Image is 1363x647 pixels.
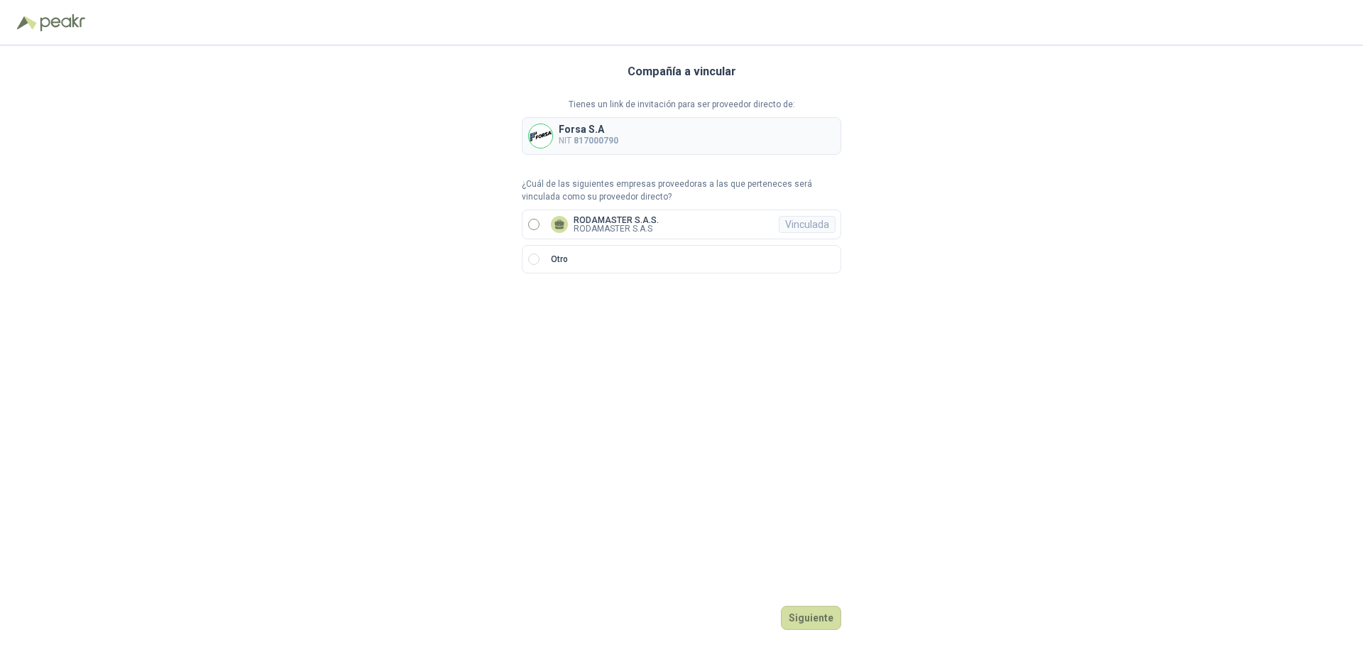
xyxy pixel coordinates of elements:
p: ¿Cuál de las siguientes empresas proveedoras a las que perteneces será vinculada como su proveedo... [522,178,841,205]
div: Vinculada [779,216,836,233]
p: RODAMASTER S.A.S. [574,216,659,224]
p: Forsa S.A [559,124,618,134]
button: Siguiente [781,606,841,630]
p: Tienes un link de invitación para ser proveedor directo de: [522,98,841,112]
b: 817000790 [574,136,618,146]
img: Peakr [40,14,85,31]
img: Company Logo [529,124,552,148]
h3: Compañía a vincular [628,62,736,81]
img: Logo [17,16,37,30]
p: NIT [559,134,618,148]
p: RODAMASTER S.A.S [574,224,659,233]
p: Otro [551,253,568,266]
